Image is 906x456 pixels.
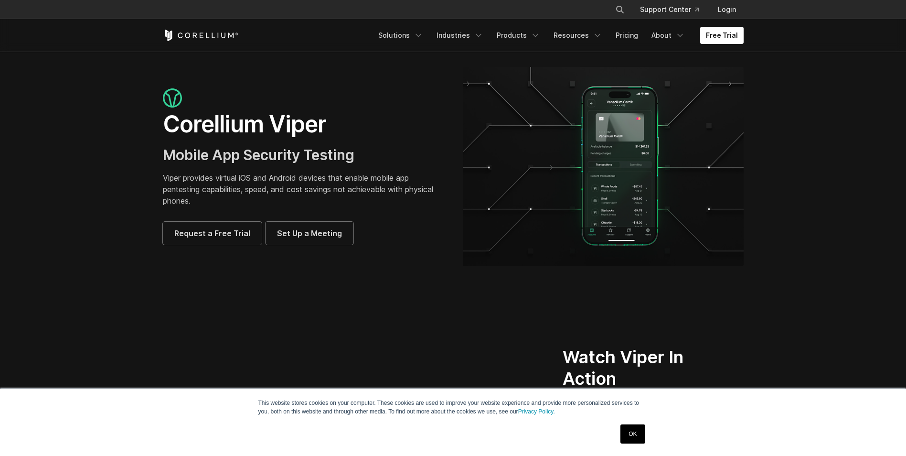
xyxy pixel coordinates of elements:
[373,27,744,44] div: Navigation Menu
[163,30,239,41] a: Corellium Home
[431,27,489,44] a: Industries
[620,424,645,444] a: OK
[163,222,262,245] a: Request a Free Trial
[373,27,429,44] a: Solutions
[266,222,353,245] a: Set Up a Meeting
[604,1,744,18] div: Navigation Menu
[518,408,555,415] a: Privacy Policy.
[258,399,648,416] p: This website stores cookies on your computer. These cookies are used to improve your website expe...
[646,27,691,44] a: About
[277,228,342,239] span: Set Up a Meeting
[632,1,706,18] a: Support Center
[463,67,744,266] img: viper_hero
[163,110,444,139] h1: Corellium Viper
[611,1,629,18] button: Search
[491,27,546,44] a: Products
[163,88,182,108] img: viper_icon_large
[563,347,707,390] h2: Watch Viper In Action
[610,27,644,44] a: Pricing
[700,27,744,44] a: Free Trial
[174,228,250,239] span: Request a Free Trial
[163,146,354,163] span: Mobile App Security Testing
[163,172,444,206] p: Viper provides virtual iOS and Android devices that enable mobile app pentesting capabilities, sp...
[548,27,608,44] a: Resources
[710,1,744,18] a: Login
